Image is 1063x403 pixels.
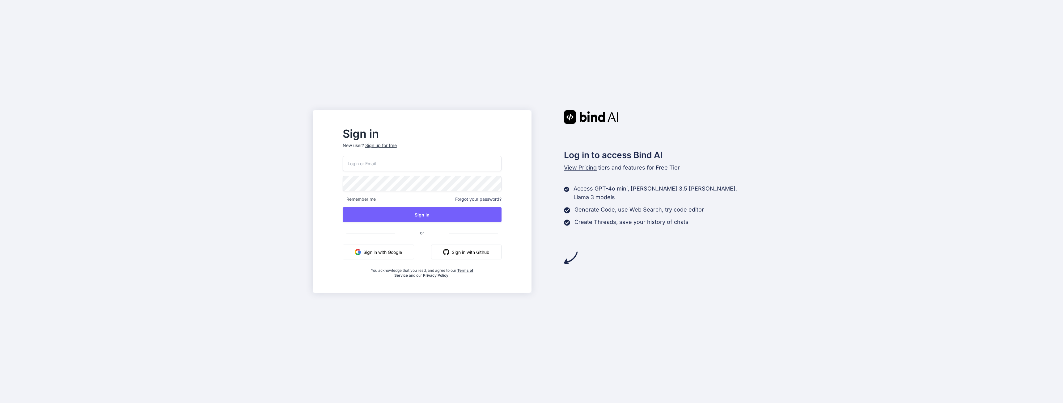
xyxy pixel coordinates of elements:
[343,156,502,171] input: Login or Email
[343,196,376,202] span: Remember me
[355,249,361,255] img: google
[455,196,502,202] span: Forgot your password?
[369,264,475,278] div: You acknowledge that you read, and agree to our and our
[564,164,597,171] span: View Pricing
[394,268,473,278] a: Terms of Service
[343,245,414,259] button: Sign in with Google
[564,110,618,124] img: Bind AI logo
[395,225,449,240] span: or
[564,149,751,162] h2: Log in to access Bind AI
[574,205,704,214] p: Generate Code, use Web Search, try code editor
[343,207,502,222] button: Sign In
[343,142,502,156] p: New user?
[574,218,688,226] p: Create Threads, save your history of chats
[423,273,450,278] a: Privacy Policy.
[365,142,397,149] div: Sign up for free
[564,251,578,265] img: arrow
[431,245,502,259] button: Sign in with Github
[443,249,449,255] img: github
[574,184,750,202] p: Access GPT-4o mini, [PERSON_NAME] 3.5 [PERSON_NAME], Llama 3 models
[343,129,502,139] h2: Sign in
[564,163,751,172] p: tiers and features for Free Tier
